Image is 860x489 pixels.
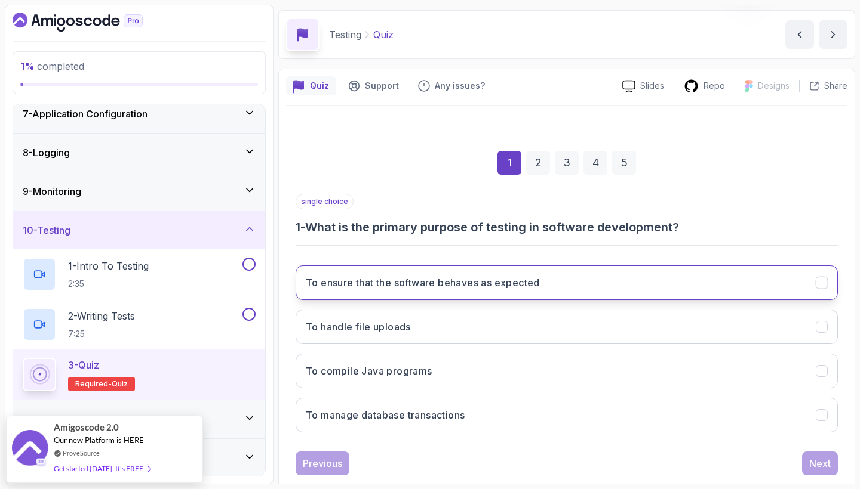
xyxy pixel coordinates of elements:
p: 1 - Intro To Testing [68,259,149,273]
p: 7:25 [68,328,135,340]
span: Our new Platform is HERE [54,435,144,445]
h3: 7 - Application Configuration [23,107,148,121]
button: 1-Intro To Testing2:35 [23,258,256,291]
p: Share [824,80,847,92]
p: Support [365,80,399,92]
button: To handle file uploads [296,310,838,344]
button: Next [802,451,838,475]
button: Previous [296,451,349,475]
a: Slides [613,80,674,92]
button: next content [819,20,847,49]
button: 10-Testing [13,211,265,249]
div: 1 [497,151,521,175]
button: 9-Monitoring [13,172,265,211]
h3: 1 - What is the primary purpose of testing in software development? [296,219,838,236]
button: To manage database transactions [296,398,838,432]
button: To ensure that the software behaves as expected [296,265,838,300]
div: Next [809,456,831,471]
p: Quiz [310,80,329,92]
a: ProveSource [63,448,100,458]
p: 2 - Writing Tests [68,309,135,323]
div: 4 [583,151,607,175]
button: 3-QuizRequired-quiz [23,358,256,391]
button: 7-Application Configuration [13,95,265,133]
p: Slides [640,80,664,92]
button: previous content [785,20,814,49]
p: single choice [296,194,354,209]
span: 1 % [20,60,35,72]
button: Feedback button [411,76,492,95]
button: quiz button [286,76,336,95]
img: provesource social proof notification image [12,430,48,469]
button: Support button [341,76,406,95]
h3: 11 - Spring Security [23,412,104,426]
span: Amigoscode 2.0 [54,420,119,434]
h3: To handle file uploads [306,320,411,334]
h3: To compile Java programs [306,364,432,378]
p: 2:35 [68,278,149,290]
h3: 8 - Logging [23,146,70,160]
a: Repo [674,79,735,94]
span: completed [20,60,84,72]
button: Share [799,80,847,92]
p: Any issues? [435,80,485,92]
h3: To manage database transactions [306,408,465,422]
span: Required- [75,379,112,389]
button: 8-Logging [13,134,265,172]
button: To compile Java programs [296,354,838,388]
div: Get started [DATE]. It's FREE [54,462,150,475]
h3: To ensure that the software behaves as expected [306,276,540,290]
div: 5 [612,151,636,175]
h3: 10 - Testing [23,223,70,237]
h3: 9 - Monitoring [23,184,81,199]
button: 11-Spring Security [13,400,265,438]
div: 3 [555,151,579,175]
p: Quiz [373,27,394,42]
a: Dashboard [13,13,170,32]
p: Designs [758,80,790,92]
button: 2-Writing Tests7:25 [23,308,256,341]
div: 2 [526,151,550,175]
p: 3 - Quiz [68,358,99,372]
p: Repo [704,80,725,92]
span: quiz [112,379,128,389]
div: Previous [303,456,342,471]
p: Testing [329,27,361,42]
